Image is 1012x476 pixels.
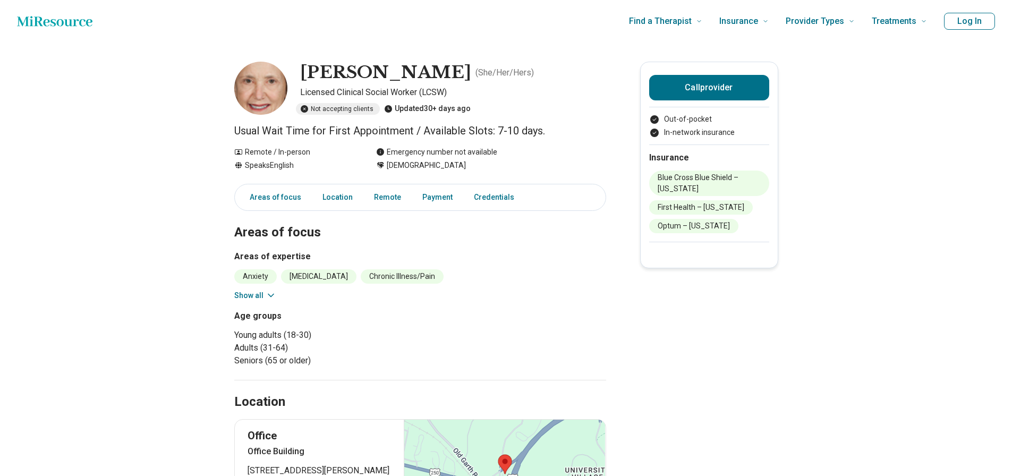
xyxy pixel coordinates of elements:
[234,147,355,158] div: Remote / In-person
[649,200,753,215] li: First Health – [US_STATE]
[234,62,287,115] img: Julie Speasmaker, Licensed Clinical Social Worker (LCSW)
[17,11,92,32] a: Home page
[234,342,416,354] li: Adults (31-64)
[281,269,356,284] li: [MEDICAL_DATA]
[649,114,769,125] li: Out-of-pocket
[649,151,769,164] h2: Insurance
[475,66,534,79] p: ( She/Her/Hers )
[719,14,758,29] span: Insurance
[368,186,407,208] a: Remote
[649,114,769,138] ul: Payment options
[416,186,459,208] a: Payment
[649,75,769,100] button: Callprovider
[300,62,471,84] h1: [PERSON_NAME]
[376,147,497,158] div: Emergency number not available
[629,14,692,29] span: Find a Therapist
[234,269,277,284] li: Anxiety
[316,186,359,208] a: Location
[234,393,285,411] h2: Location
[234,310,416,322] h3: Age groups
[786,14,844,29] span: Provider Types
[237,186,308,208] a: Areas of focus
[248,445,392,458] p: Office Building
[234,123,606,138] p: Usual Wait Time for First Appointment / Available Slots: 7-10 days.
[467,186,527,208] a: Credentials
[234,354,416,367] li: Seniors (65 or older)
[234,290,276,301] button: Show all
[361,269,444,284] li: Chronic Illness/Pain
[649,171,769,196] li: Blue Cross Blue Shield – [US_STATE]
[872,14,916,29] span: Treatments
[234,329,416,342] li: Young adults (18-30)
[296,103,380,115] div: Not accepting clients
[649,127,769,138] li: In-network insurance
[649,219,738,233] li: Optum – [US_STATE]
[387,160,466,171] span: [DEMOGRAPHIC_DATA]
[300,86,606,99] p: Licensed Clinical Social Worker (LCSW)
[234,250,606,263] h3: Areas of expertise
[234,160,355,171] div: Speaks English
[944,13,995,30] button: Log In
[234,198,606,242] h2: Areas of focus
[384,103,471,115] div: Updated 30+ days ago
[248,428,392,443] p: Office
